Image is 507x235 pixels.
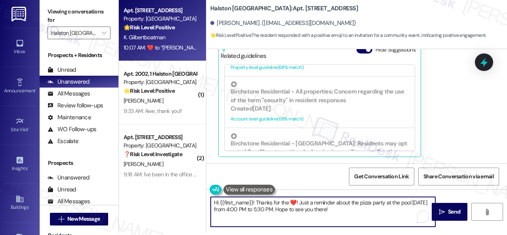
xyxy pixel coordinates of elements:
button: Get Conversation Link [349,168,414,185]
div: Maintenance [48,113,91,122]
label: Hide Suggestions [375,46,416,54]
span: [PERSON_NAME] [124,160,163,168]
img: ResiDesk Logo [11,7,28,21]
i:  [58,216,64,222]
button: Share Conversation via email [418,168,499,185]
div: All Messages [48,197,90,206]
i:  [102,30,106,36]
strong: 🌟 Risk Level: Positive [124,24,175,31]
span: • [35,87,36,92]
div: Apt. 2002, 1 Halston [GEOGRAPHIC_DATA] [124,70,197,78]
span: • [27,164,29,170]
b: Halston [GEOGRAPHIC_DATA]: Apt. [STREET_ADDRESS] [210,4,358,13]
a: Insights • [4,153,36,175]
div: 9:18 AM: I've been in the office this week and haven't had to opportunity to check out the washer... [124,171,482,178]
textarea: To enrich screen reader interactions, please activate Accessibility in Grammarly extension settings [211,197,435,227]
div: Property: [GEOGRAPHIC_DATA] [124,15,197,23]
div: Property level guideline ( 68 % match) [231,63,409,72]
span: Share Conversation via email [423,172,494,181]
div: Unanswered [48,78,90,86]
div: Birchstone Residential - All properties: Concern regarding the use of the term "security" in resi... [231,81,409,105]
input: All communities [51,27,98,39]
strong: ❓ Risk Level: Investigate [124,151,182,158]
div: Prospects + Residents [40,51,118,59]
div: All Messages [48,90,90,98]
div: Review follow-ups [48,101,103,110]
div: Escalate [48,137,78,145]
div: Unread [48,66,76,74]
i:  [439,209,445,215]
div: [PERSON_NAME]. ([EMAIL_ADDRESS][DOMAIN_NAME]) [210,19,356,27]
i:  [484,209,490,215]
span: New Message [67,215,100,223]
div: Account level guideline ( 68 % match) [231,115,409,123]
div: Created [DATE] [231,105,409,113]
strong: 🌟 Risk Level: Positive [210,32,251,38]
label: Viewing conversations for [48,6,111,27]
div: Unread [48,185,76,194]
div: Birchstone Residential - [GEOGRAPHIC_DATA]: Residents may opt out of RentPlus at any time by logg... [231,133,409,165]
button: New Message [50,213,109,225]
div: Property: [GEOGRAPHIC_DATA] [124,78,197,86]
span: : The resident responded with a positive emoji to an invitation for a community event, indicating... [210,31,486,40]
span: • [29,126,30,131]
span: [PERSON_NAME] [124,97,163,104]
div: Apt. [STREET_ADDRESS] [124,6,197,15]
div: Apt. [STREET_ADDRESS] [124,133,197,141]
strong: 🌟 Risk Level: Positive [124,87,175,94]
span: Send [448,208,460,216]
a: Buildings [4,192,36,214]
span: Get Conversation Link [354,172,409,181]
div: Property: [GEOGRAPHIC_DATA] [124,141,197,150]
div: WO Follow-ups [48,125,96,134]
a: Inbox [4,36,36,58]
a: Site Visit • [4,115,36,136]
div: 9:33 AM: Awe, thank you!! [124,107,182,115]
button: Send [432,203,467,221]
div: Related guidelines [221,46,267,60]
span: K. Gilbertboatman [124,34,165,41]
div: Prospects [40,159,118,167]
div: Unanswered [48,174,90,182]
